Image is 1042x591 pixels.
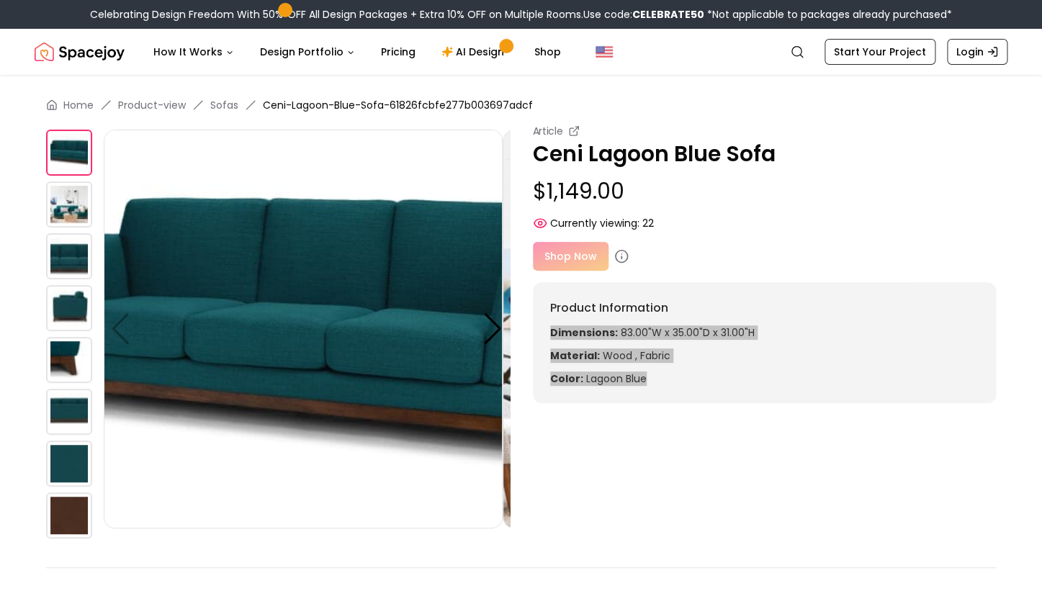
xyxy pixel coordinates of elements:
[46,441,92,487] img: https://storage.googleapis.com/spacejoy-main/assets/61826fcbfe277b003697adcf/product_1_i19hlge0j45
[104,130,503,528] img: https://storage.googleapis.com/spacejoy-main/assets/61826fcbfe277b003697adcf/product_0_1ofmid3m6mje
[46,98,996,112] nav: breadcrumb
[46,285,92,331] img: https://storage.googleapis.com/spacejoy-main/assets/61826fcbfe277b003697adcf/product_3_glilb0g1647
[550,325,979,340] p: 83.00"W x 35.00"D x 31.00"H
[118,98,186,112] a: Product-view
[583,7,704,22] span: Use code:
[586,371,647,386] span: lagoon blue
[210,98,238,112] a: Sofas
[632,7,704,22] b: CELEBRATE50
[46,492,92,538] img: https://storage.googleapis.com/spacejoy-main/assets/61826fcbfe277b003697adcf/product_2_pe8k1p0n2998
[533,141,997,167] p: Ceni Lagoon Blue Sofa
[35,29,1007,75] nav: Global
[430,37,520,66] a: AI Design
[825,39,935,65] a: Start Your Project
[369,37,427,66] a: Pricing
[596,43,613,60] img: United States
[533,179,997,204] p: $1,149.00
[46,130,92,176] img: https://storage.googleapis.com/spacejoy-main/assets/61826fcbfe277b003697adcf/product_0_1ofmid3m6mje
[947,39,1007,65] a: Login
[46,389,92,435] img: https://storage.googleapis.com/spacejoy-main/assets/61826fcbfe277b003697adcf/product_0_kmhpldo0j73f
[550,371,583,386] strong: Color:
[550,325,618,340] strong: Dimensions:
[63,98,94,112] a: Home
[704,7,952,22] span: *Not applicable to packages already purchased*
[35,37,125,66] a: Spacejoy
[46,181,92,227] img: https://storage.googleapis.com/spacejoy-main/assets/61826fcbfe277b003697adcf/product_1_kgmknob6ejb
[142,37,572,66] nav: Main
[142,37,246,66] button: How It Works
[523,37,572,66] a: Shop
[642,216,654,230] span: 22
[46,337,92,383] img: https://storage.googleapis.com/spacejoy-main/assets/61826fcbfe277b003697adcf/product_6_l7il6fhn6cb
[503,130,902,528] img: https://storage.googleapis.com/spacejoy-main/assets/61826fcbfe277b003697adcf/product_1_kgmknob6ejb
[550,299,979,317] h6: Product Information
[248,37,367,66] button: Design Portfolio
[533,124,563,138] small: Article
[90,7,952,22] div: Celebrating Design Freedom With 50% OFF All Design Packages + Extra 10% OFF on Multiple Rooms.
[550,348,600,363] strong: Material:
[35,37,125,66] img: Spacejoy Logo
[46,233,92,279] img: https://storage.googleapis.com/spacejoy-main/assets/61826fcbfe277b003697adcf/product_2_0g2akpd8m3bn
[603,348,670,363] span: Wood , Fabric
[550,216,639,230] span: Currently viewing:
[263,98,533,112] span: Ceni-Lagoon-Blue-Sofa-61826fcbfe277b003697adcf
